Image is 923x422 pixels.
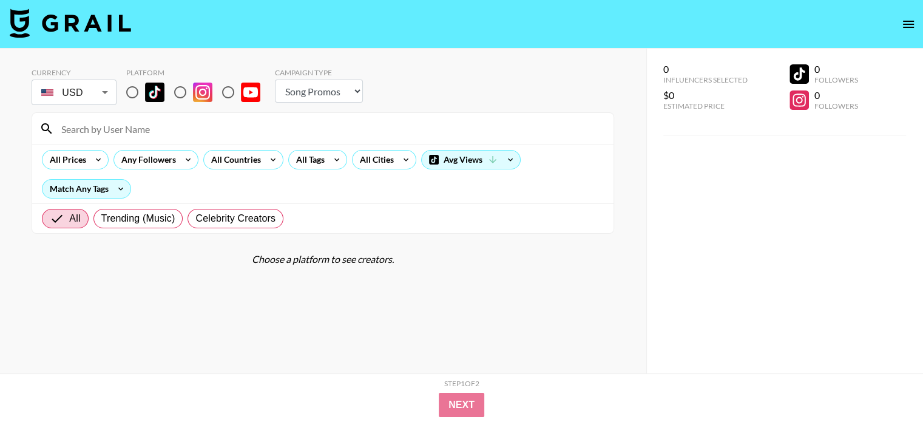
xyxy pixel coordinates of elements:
[439,393,484,417] button: Next
[241,83,260,102] img: YouTube
[896,12,921,36] button: open drawer
[862,361,908,407] iframe: Drift Widget Chat Controller
[69,211,80,226] span: All
[126,68,270,77] div: Platform
[193,83,212,102] img: Instagram
[32,253,614,265] div: Choose a platform to see creators.
[444,379,479,388] div: Step 1 of 2
[204,151,263,169] div: All Countries
[101,211,175,226] span: Trending (Music)
[275,68,363,77] div: Campaign Type
[814,101,857,111] div: Followers
[663,75,748,84] div: Influencers Selected
[195,211,276,226] span: Celebrity Creators
[814,89,857,101] div: 0
[663,89,748,101] div: $0
[10,9,131,38] img: Grail Talent
[42,180,130,198] div: Match Any Tags
[422,151,520,169] div: Avg Views
[42,151,89,169] div: All Prices
[814,75,857,84] div: Followers
[145,83,164,102] img: TikTok
[289,151,327,169] div: All Tags
[34,82,114,103] div: USD
[663,101,748,111] div: Estimated Price
[814,63,857,75] div: 0
[353,151,396,169] div: All Cities
[663,63,748,75] div: 0
[32,68,117,77] div: Currency
[114,151,178,169] div: Any Followers
[54,119,606,138] input: Search by User Name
